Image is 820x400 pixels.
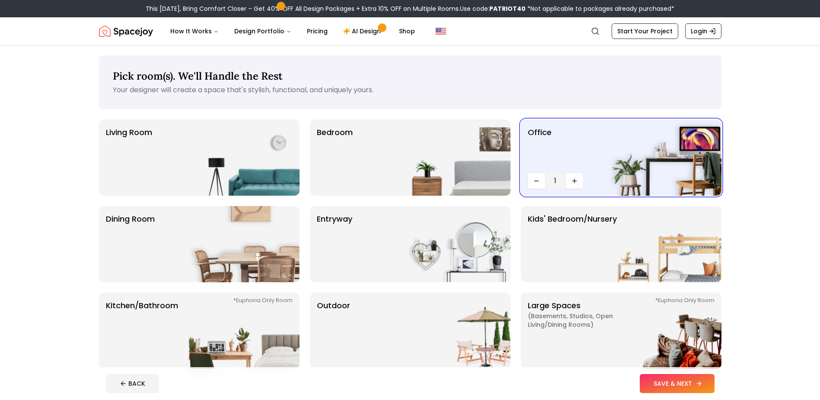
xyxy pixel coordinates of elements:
[640,374,715,393] button: SAVE & NEXT
[611,293,721,369] img: Large Spaces *Euphoria Only
[549,176,562,186] span: 1
[113,69,283,83] span: Pick room(s). We'll Handle the Rest
[528,300,636,362] p: Large Spaces
[317,213,352,275] p: entryway
[146,4,674,13] div: This [DATE], Bring Comfort Closer – Get 40% OFF All Design Packages + Extra 10% OFF on Multiple R...
[685,23,721,39] a: Login
[489,4,526,13] b: PATRIOT40
[400,206,511,282] img: entryway
[528,213,617,275] p: Kids' Bedroom/Nursery
[317,300,350,362] p: Outdoor
[99,23,153,40] a: Spacejoy
[163,23,226,40] button: How It Works
[566,173,583,189] button: Increase quantity
[189,206,300,282] img: Dining Room
[336,23,390,40] a: AI Design
[163,23,422,40] nav: Main
[528,173,545,189] button: Decrease quantity
[400,119,511,196] img: Bedroom
[99,23,153,40] img: Spacejoy Logo
[611,119,721,196] img: Office
[436,26,446,36] img: United States
[528,312,636,329] span: ( Basements, Studios, Open living/dining rooms )
[612,23,678,39] a: Start Your Project
[106,374,159,393] button: BACK
[189,119,300,196] img: Living Room
[106,300,178,362] p: Kitchen/Bathroom
[106,126,152,189] p: Living Room
[113,85,708,95] p: Your designer will create a space that's stylish, functional, and uniquely yours.
[99,17,721,45] nav: Global
[528,126,552,170] p: Office
[526,4,674,13] span: *Not applicable to packages already purchased*
[300,23,335,40] a: Pricing
[392,23,422,40] a: Shop
[400,293,511,369] img: Outdoor
[106,213,155,275] p: Dining Room
[189,293,300,369] img: Kitchen/Bathroom *Euphoria Only
[227,23,298,40] button: Design Portfolio
[460,4,526,13] span: Use code:
[317,126,353,189] p: Bedroom
[611,206,721,282] img: Kids' Bedroom/Nursery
